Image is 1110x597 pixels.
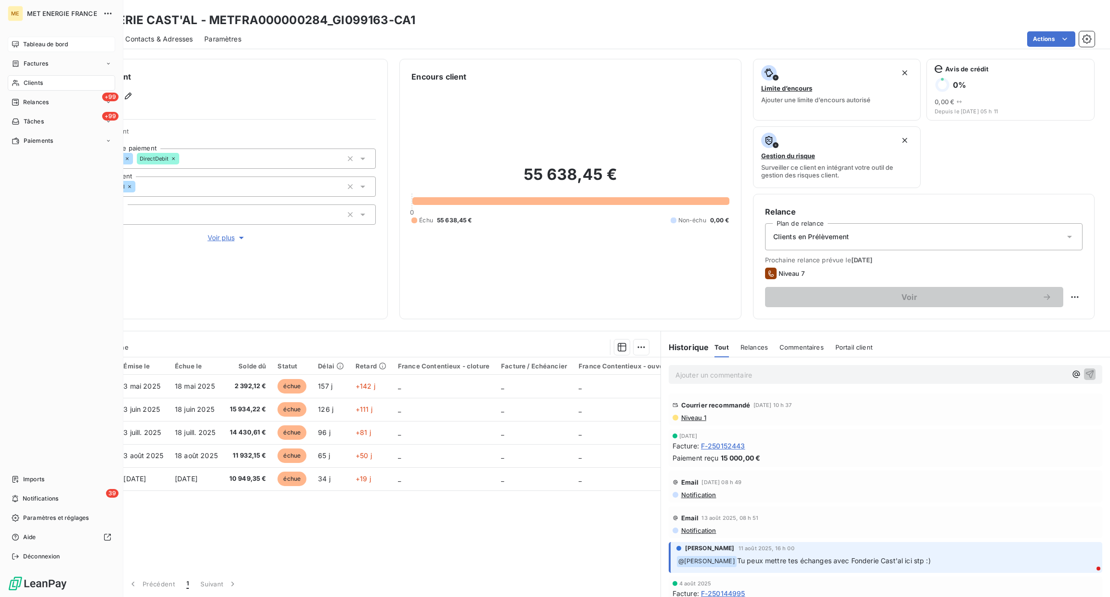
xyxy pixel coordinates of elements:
[24,79,43,87] span: Clients
[661,341,709,353] h6: Historique
[579,405,581,413] span: _
[356,475,371,483] span: +19 j
[175,405,214,413] span: 18 juin 2025
[78,127,376,141] span: Propriétés Client
[23,475,44,484] span: Imports
[765,256,1083,264] span: Prochaine relance prévue le
[935,98,954,106] span: 0,00 €
[777,293,1042,301] span: Voir
[710,216,729,225] span: 0,00 €
[229,428,266,437] span: 14 430,61 €
[318,405,333,413] span: 126 j
[680,414,706,421] span: Niveau 1
[106,489,119,498] span: 39
[851,256,873,264] span: [DATE]
[318,382,332,390] span: 157 j
[208,233,246,243] span: Voir plus
[356,362,386,370] div: Retard
[701,479,741,485] span: [DATE] 08 h 49
[23,533,36,542] span: Aide
[356,428,371,436] span: +81 j
[681,401,751,409] span: Courrier recommandé
[277,425,306,440] span: échue
[398,475,401,483] span: _
[753,402,792,408] span: [DATE] 10 h 37
[277,379,306,393] span: échue
[773,232,849,242] span: Clients en Prélèvement
[501,405,504,413] span: _
[737,556,931,565] span: Tu peux mettre tes échanges avec Fonderie Cast'al ici stp :)
[761,96,871,104] span: Ajouter une limite d’encours autorisé
[8,576,67,591] img: Logo LeanPay
[761,84,812,92] span: Limite d’encours
[102,93,119,101] span: +99
[761,152,815,160] span: Gestion du risque
[277,448,306,463] span: échue
[229,451,266,461] span: 11 932,15 €
[779,270,805,277] span: Niveau 7
[24,117,44,126] span: Tâches
[501,362,567,370] div: Facture / Echéancier
[58,71,376,82] h6: Informations client
[23,552,60,561] span: Déconnexion
[123,382,160,390] span: 3 mai 2025
[673,453,719,463] span: Paiement reçu
[501,451,504,460] span: _
[122,574,181,594] button: Précédent
[23,98,49,107] span: Relances
[318,451,330,460] span: 65 j
[186,579,189,589] span: 1
[398,405,401,413] span: _
[681,478,699,486] span: Email
[398,362,489,370] div: France Contentieux - cloture
[677,556,737,567] span: @ [PERSON_NAME]
[123,362,163,370] div: Émise le
[579,475,581,483] span: _
[678,216,706,225] span: Non-échu
[953,80,966,90] h6: 0 %
[78,232,376,243] button: Voir plus
[229,362,266,370] div: Solde dû
[85,12,415,29] h3: FONDERIE CAST'AL - METFRA000000284_GI099163-CA1
[501,428,504,436] span: _
[701,441,745,451] span: F-250152443
[945,65,989,73] span: Avis de crédit
[175,475,198,483] span: [DATE]
[680,491,716,499] span: Notification
[277,472,306,486] span: échue
[419,216,433,225] span: Échu
[102,112,119,121] span: +99
[673,441,699,451] span: Facture :
[1027,31,1075,47] button: Actions
[179,154,187,163] input: Ajouter une valeur
[175,451,218,460] span: 18 août 2025
[701,515,758,521] span: 13 août 2025, 08 h 51
[356,382,375,390] span: +142 j
[765,287,1063,307] button: Voir
[175,382,215,390] span: 18 mai 2025
[123,475,146,483] span: [DATE]
[739,545,794,551] span: 11 août 2025, 16 h 00
[935,109,1086,114] span: Depuis le [DATE] 05 h 11
[835,343,872,351] span: Portail client
[501,475,504,483] span: _
[175,362,218,370] div: Échue le
[780,343,824,351] span: Commentaires
[123,405,160,413] span: 3 juin 2025
[721,453,761,463] span: 15 000,00 €
[685,544,735,553] span: [PERSON_NAME]
[1077,564,1100,587] iframe: Intercom live chat
[277,362,306,370] div: Statut
[135,182,143,191] input: Ajouter une valeur
[681,514,699,522] span: Email
[24,59,48,68] span: Factures
[24,136,53,145] span: Paiements
[410,208,414,216] span: 0
[761,163,913,179] span: Surveiller ce client en intégrant votre outil de gestion des risques client.
[229,474,266,484] span: 10 949,35 €
[714,343,729,351] span: Tout
[679,581,712,586] span: 4 août 2025
[579,362,679,370] div: France Contentieux - ouverture
[318,475,330,483] span: 34 j
[123,428,161,436] span: 3 juill. 2025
